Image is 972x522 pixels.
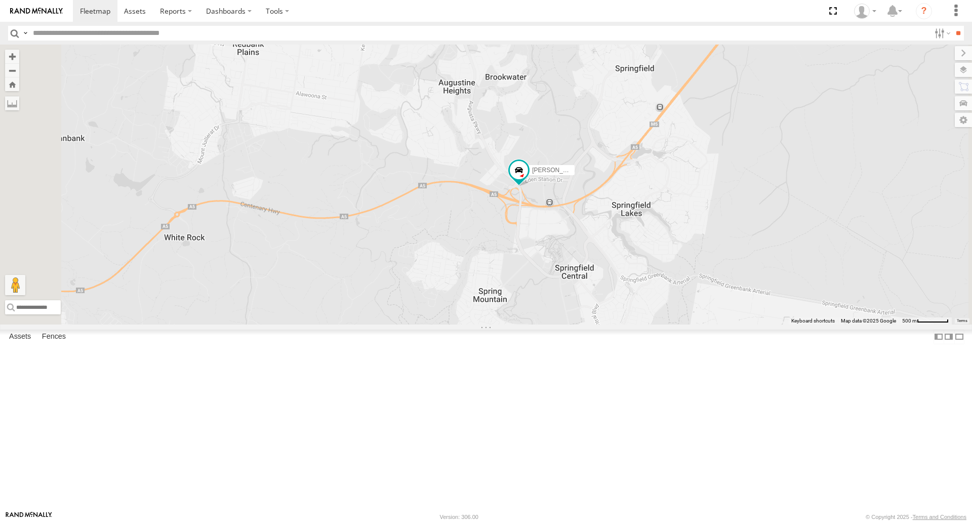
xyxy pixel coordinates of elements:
[899,317,952,325] button: Map Scale: 500 m per 59 pixels
[21,26,29,41] label: Search Query
[850,4,880,19] div: Marco DiBenedetto
[5,77,19,91] button: Zoom Home
[841,318,896,324] span: Map data ©2025 Google
[957,318,967,323] a: Terms (opens in new tab)
[930,26,952,41] label: Search Filter Options
[5,50,19,63] button: Zoom in
[866,514,966,520] div: © Copyright 2025 -
[902,318,917,324] span: 500 m
[5,96,19,110] label: Measure
[10,8,63,15] img: rand-logo.svg
[791,317,835,325] button: Keyboard shortcuts
[934,330,944,344] label: Dock Summary Table to the Left
[532,167,630,174] span: [PERSON_NAME] B - Corolla Hatch
[37,330,71,344] label: Fences
[954,330,964,344] label: Hide Summary Table
[913,514,966,520] a: Terms and Conditions
[944,330,954,344] label: Dock Summary Table to the Right
[916,3,932,19] i: ?
[5,275,25,295] button: Drag Pegman onto the map to open Street View
[4,330,36,344] label: Assets
[955,113,972,127] label: Map Settings
[440,514,478,520] div: Version: 306.00
[6,512,52,522] a: Visit our Website
[5,63,19,77] button: Zoom out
